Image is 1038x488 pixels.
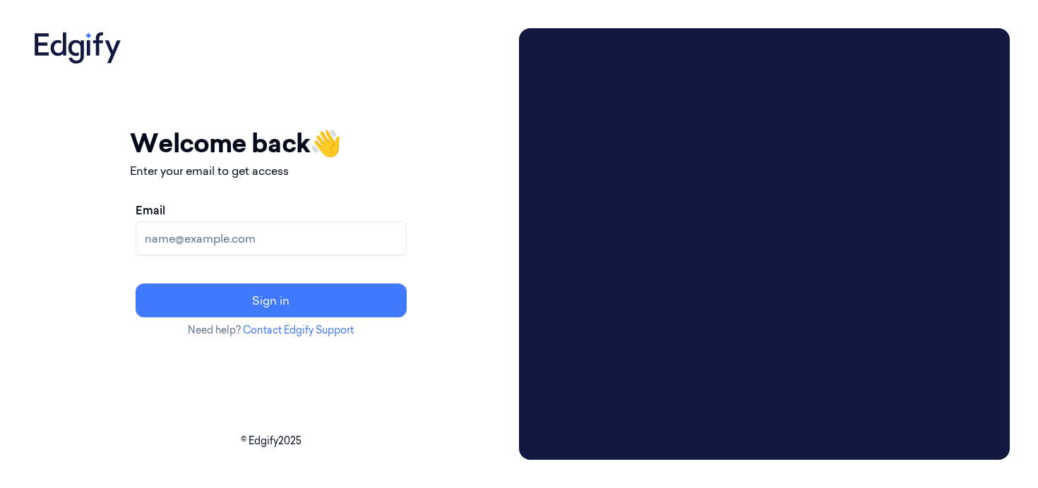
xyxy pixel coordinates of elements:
button: Sign in [136,283,407,317]
label: Email [136,202,165,219]
h1: Welcome back 👋 [130,124,412,162]
p: Enter your email to get access [130,162,412,179]
p: Need help? [130,323,412,338]
p: © Edgify 2025 [28,434,513,449]
a: Contact Edgify Support [243,324,354,336]
input: name@example.com [136,221,407,255]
